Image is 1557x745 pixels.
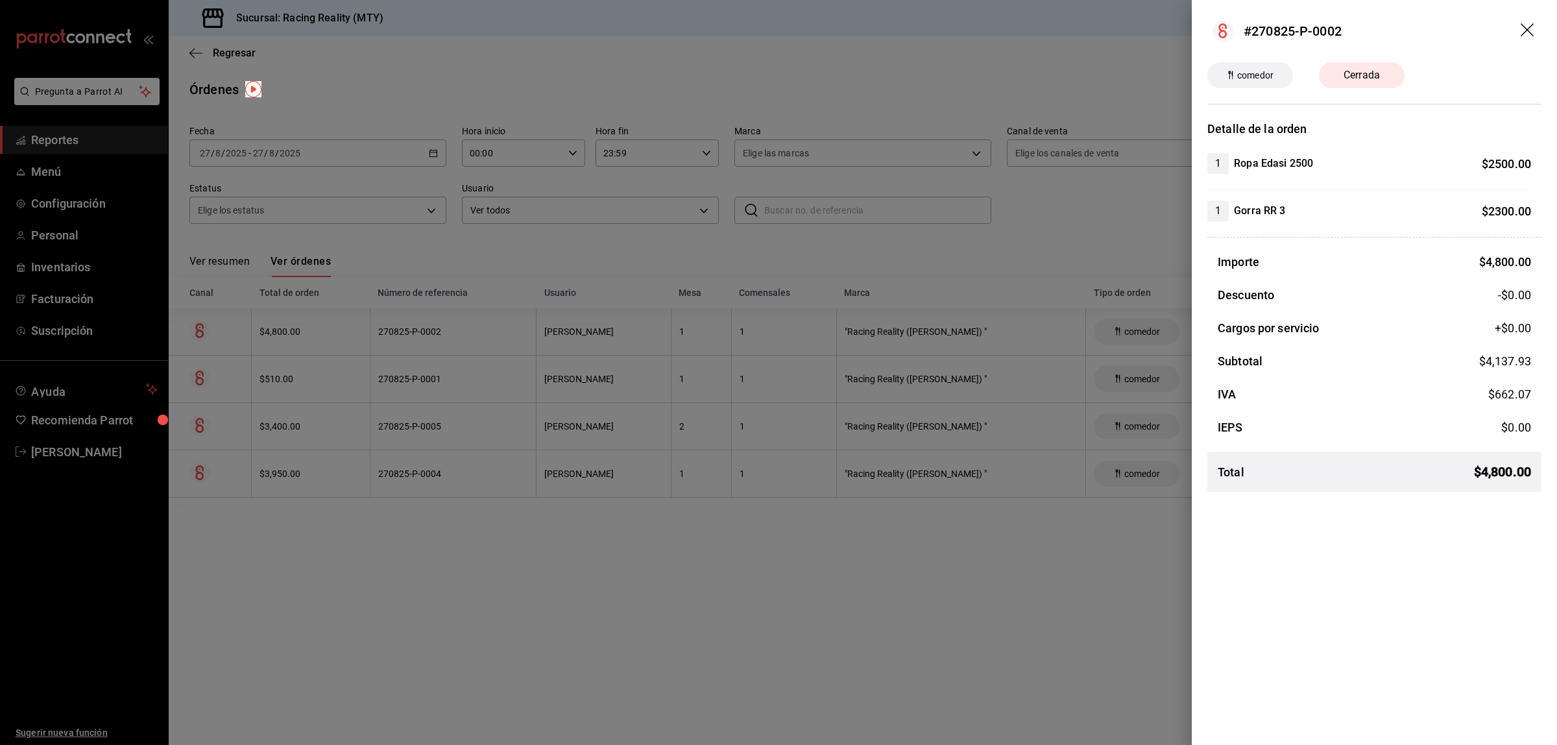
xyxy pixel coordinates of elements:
[245,81,261,97] img: Tooltip marker
[1218,419,1243,436] h3: IEPS
[1479,354,1531,368] span: $ 4,137.93
[1234,156,1313,171] h4: Ropa Edasi 2500
[1218,352,1262,370] h3: Subtotal
[1207,156,1229,171] span: 1
[1207,203,1229,219] span: 1
[1218,319,1320,337] h3: Cargos por servicio
[1234,203,1285,219] h4: Gorra RR 3
[1495,319,1531,337] span: +$ 0.00
[1218,463,1244,481] h3: Total
[1207,120,1541,138] h3: Detalle de la orden
[1336,67,1388,83] span: Cerrada
[1521,23,1536,39] button: drag
[1474,462,1531,482] span: $ 4,800.00
[1479,255,1531,269] span: $ 4,800.00
[1501,421,1531,434] span: $ 0.00
[1218,385,1236,403] h3: IVA
[1498,286,1531,304] span: -$0.00
[1482,204,1531,218] span: $ 2300.00
[1488,387,1531,401] span: $ 662.07
[1482,157,1531,171] span: $ 2500.00
[1232,69,1279,82] span: comedor
[1218,253,1259,271] h3: Importe
[1218,286,1274,304] h3: Descuento
[1244,21,1342,41] div: #270825-P-0002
